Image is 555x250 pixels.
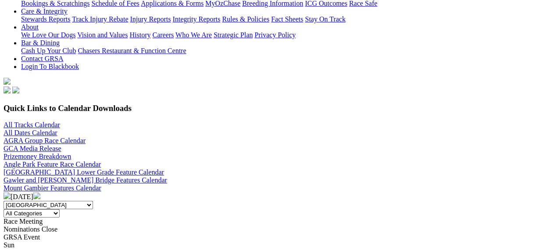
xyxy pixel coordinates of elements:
[175,31,212,39] a: Who We Are
[77,31,128,39] a: Vision and Values
[4,121,60,129] a: All Tracks Calendar
[4,129,57,136] a: All Dates Calendar
[4,192,11,199] img: chevron-left-pager-white.svg
[305,15,345,23] a: Stay On Track
[4,176,167,184] a: Gawler and [PERSON_NAME] Bridge Features Calendar
[78,47,186,54] a: Chasers Restaurant & Function Centre
[129,31,150,39] a: History
[21,23,39,31] a: About
[21,31,75,39] a: We Love Our Dogs
[21,39,60,46] a: Bar & Dining
[21,47,76,54] a: Cash Up Your Club
[21,31,551,39] div: About
[21,47,551,55] div: Bar & Dining
[21,15,70,23] a: Stewards Reports
[12,86,19,93] img: twitter.svg
[4,137,86,144] a: AGRA Group Race Calendar
[4,153,71,160] a: Prizemoney Breakdown
[4,145,61,152] a: GCA Media Release
[4,86,11,93] img: facebook.svg
[4,104,551,113] h3: Quick Links to Calendar Downloads
[21,55,63,62] a: Contact GRSA
[4,184,101,192] a: Mount Gambier Features Calendar
[4,241,551,249] div: Sun
[4,218,551,225] div: Race Meeting
[4,192,551,201] div: [DATE]
[21,63,79,70] a: Login To Blackbook
[21,15,551,23] div: Care & Integrity
[4,168,164,176] a: [GEOGRAPHIC_DATA] Lower Grade Feature Calendar
[4,78,11,85] img: logo-grsa-white.png
[4,225,551,233] div: Nominations Close
[254,31,296,39] a: Privacy Policy
[271,15,303,23] a: Fact Sheets
[152,31,174,39] a: Careers
[4,161,101,168] a: Angle Park Feature Race Calendar
[72,15,128,23] a: Track Injury Rebate
[130,15,171,23] a: Injury Reports
[172,15,220,23] a: Integrity Reports
[4,233,551,241] div: GRSA Event
[214,31,253,39] a: Strategic Plan
[222,15,269,23] a: Rules & Policies
[21,7,68,15] a: Care & Integrity
[33,192,40,199] img: chevron-right-pager-white.svg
